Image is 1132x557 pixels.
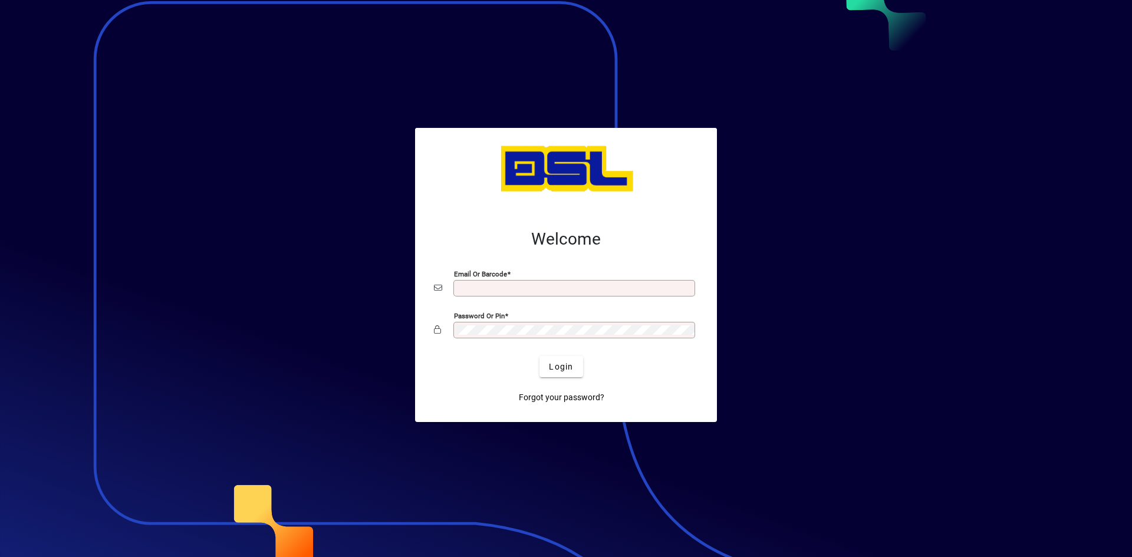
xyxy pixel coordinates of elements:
[514,387,609,408] a: Forgot your password?
[454,312,505,320] mat-label: Password or Pin
[434,229,698,249] h2: Welcome
[539,356,583,377] button: Login
[549,361,573,373] span: Login
[519,391,604,404] span: Forgot your password?
[454,270,507,278] mat-label: Email or Barcode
